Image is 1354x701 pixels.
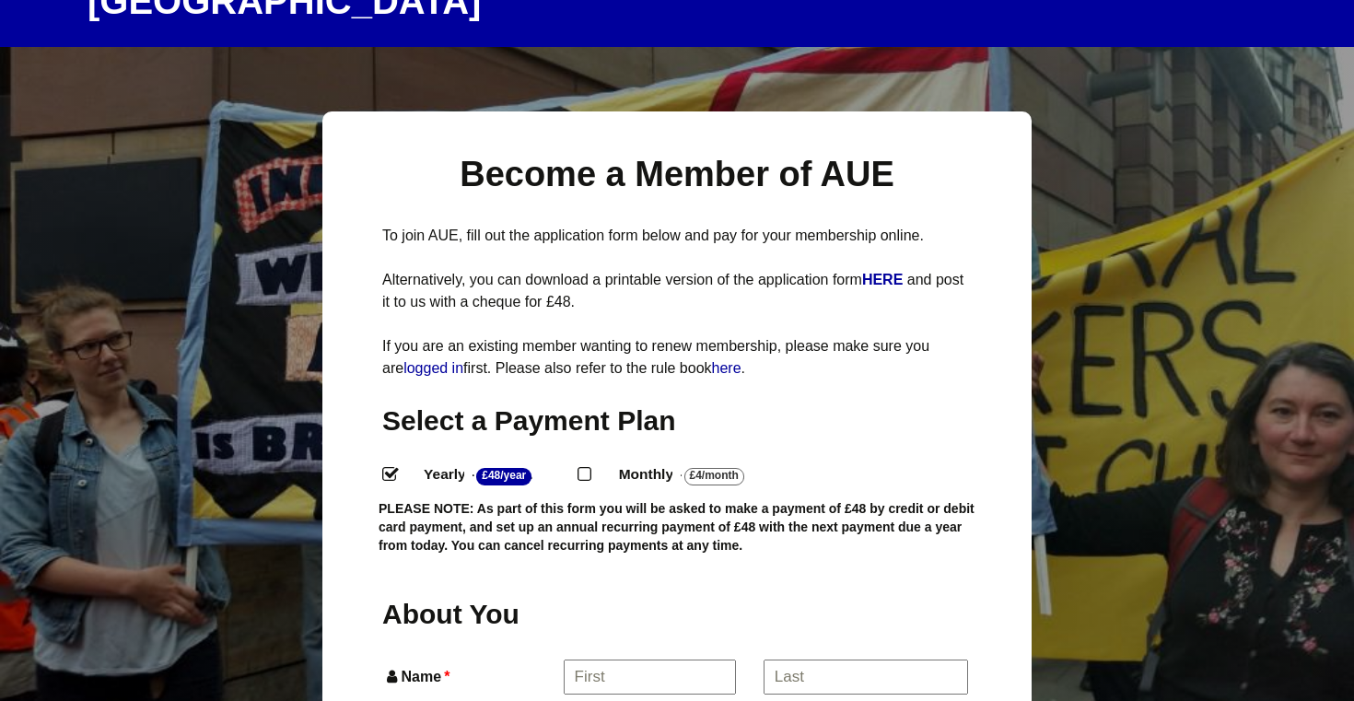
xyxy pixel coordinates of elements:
span: Select a Payment Plan [382,405,676,436]
strong: HERE [862,272,903,287]
a: here [712,360,741,376]
p: To join AUE, fill out the application form below and pay for your membership online. [382,225,972,247]
h2: About You [382,596,559,632]
a: logged in [403,360,463,376]
h1: Become a Member of AUE [382,152,972,197]
strong: £48/Year [476,468,531,485]
input: Last [764,660,969,695]
label: Yearly - . [407,461,578,488]
label: Monthly - . [602,461,790,488]
label: Name [382,664,560,689]
a: HERE [862,272,907,287]
p: Alternatively, you can download a printable version of the application form and post it to us wit... [382,269,972,313]
strong: £4/Month [684,468,744,485]
input: First [564,660,737,695]
p: If you are an existing member wanting to renew membership, please make sure you are first. Please... [382,335,972,380]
